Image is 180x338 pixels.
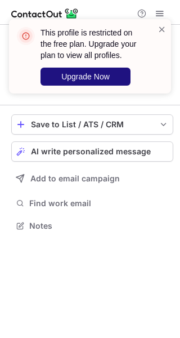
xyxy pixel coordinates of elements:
span: Find work email [29,198,169,208]
button: Find work email [11,195,173,211]
header: This profile is restricted on the free plan. Upgrade your plan to view all profiles. [40,27,144,61]
button: AI write personalized message [11,141,173,162]
div: Save to List / ATS / CRM [31,120,154,129]
span: Add to email campaign [30,174,120,183]
button: Add to email campaign [11,168,173,189]
span: Notes [29,221,169,231]
img: ContactOut v5.3.10 [11,7,79,20]
span: AI write personalized message [31,147,151,156]
button: Upgrade Now [40,68,130,86]
span: Upgrade Now [61,72,110,81]
button: save-profile-one-click [11,114,173,135]
img: error [17,27,35,45]
button: Notes [11,218,173,234]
